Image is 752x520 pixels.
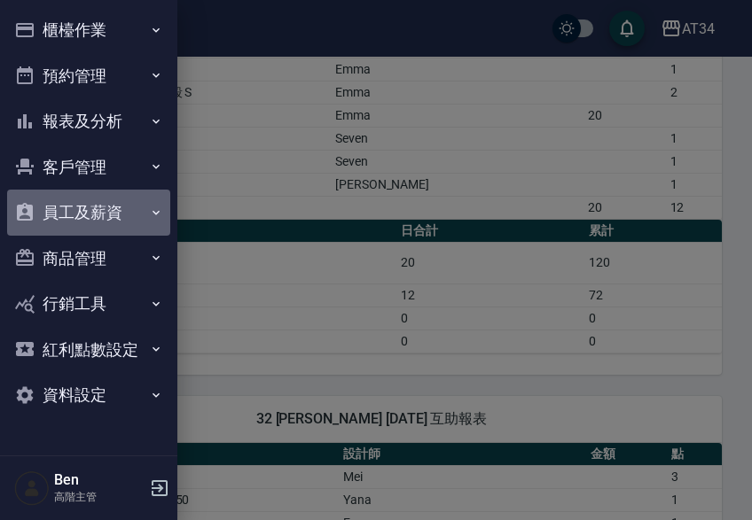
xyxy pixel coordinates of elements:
img: Person [14,470,50,506]
button: 紅利點數設定 [7,327,170,373]
button: 資料設定 [7,372,170,418]
button: 行銷工具 [7,281,170,327]
button: 客戶管理 [7,144,170,190]
button: 報表及分析 [7,98,170,144]
button: 商品管理 [7,236,170,282]
p: 高階主管 [54,489,145,505]
button: 櫃檯作業 [7,7,170,53]
button: 員工及薪資 [7,190,170,236]
h5: Ben [54,471,145,489]
button: 預約管理 [7,53,170,99]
